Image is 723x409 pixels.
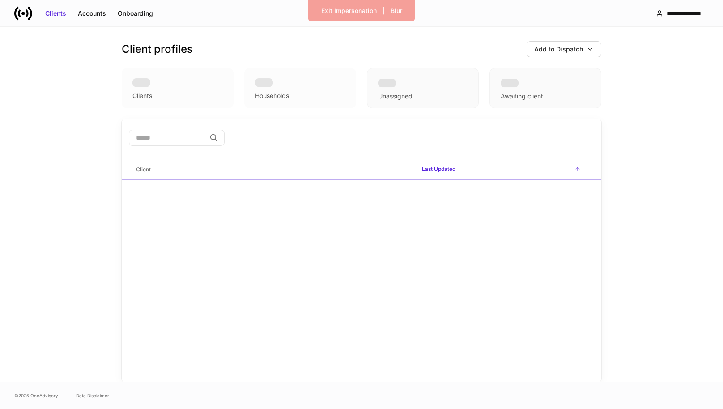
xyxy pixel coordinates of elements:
div: Unassigned [378,92,413,101]
button: Blur [385,4,408,18]
span: © 2025 OneAdvisory [14,392,58,399]
button: Add to Dispatch [527,41,601,57]
div: Clients [132,91,152,100]
div: Blur [391,6,402,15]
button: Clients [39,6,72,21]
div: Accounts [78,9,106,18]
button: Accounts [72,6,112,21]
button: Exit Impersonation [315,4,383,18]
div: Unassigned [367,68,479,108]
button: Onboarding [112,6,159,21]
span: Last Updated [418,160,584,179]
a: Data Disclaimer [76,392,109,399]
div: Clients [45,9,66,18]
h3: Client profiles [122,42,193,56]
div: Awaiting client [489,68,601,108]
div: Awaiting client [501,92,543,101]
h6: Client [136,165,151,174]
div: Households [255,91,289,100]
h6: Last Updated [422,165,455,173]
span: Client [132,161,411,179]
div: Onboarding [118,9,153,18]
div: Exit Impersonation [321,6,377,15]
div: Add to Dispatch [534,45,583,54]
